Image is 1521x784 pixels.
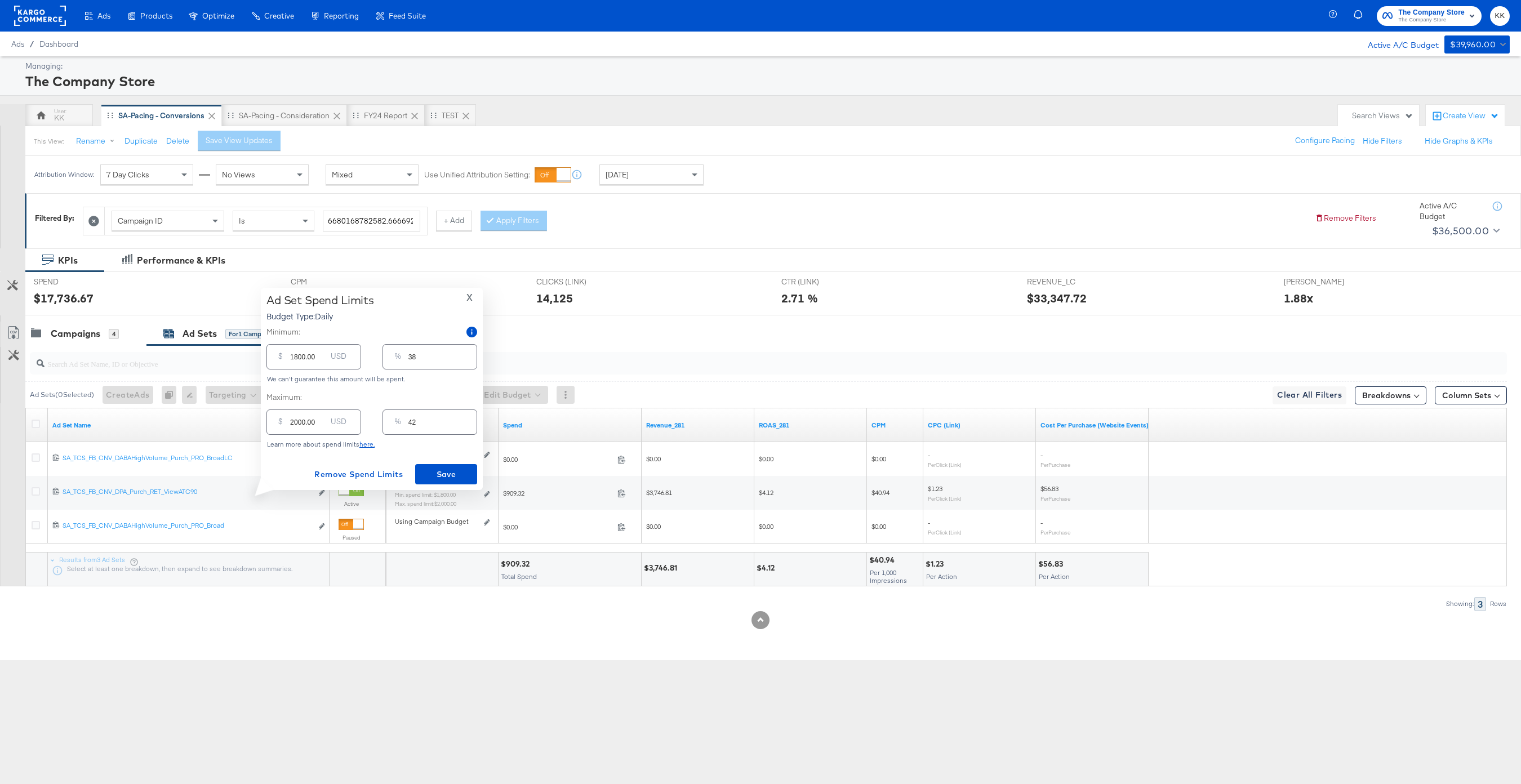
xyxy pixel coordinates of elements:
a: here. [359,440,375,448]
div: $40.94 [869,555,898,565]
span: $0.00 [503,523,613,531]
span: - [1040,451,1043,459]
span: Ads [11,39,24,48]
span: Creative [264,11,294,20]
span: Mixed [332,170,353,180]
a: The average cost for each purchase tracked by your Custom Audience pixel on your website after pe... [1040,421,1149,430]
div: $3,746.81 [644,563,681,573]
button: Remove Spend Limits [310,464,407,484]
span: Per 1,000 Impressions [870,568,907,585]
div: $909.32 [501,559,533,569]
div: Performance & KPIs [137,254,225,267]
div: USD [326,414,351,434]
div: Ad Sets ( 0 Selected) [30,390,94,400]
div: SA-Pacing - Consideration [239,110,330,121]
div: Drag to reorder tab [228,112,234,118]
button: Clear All Filters [1273,386,1346,404]
div: Using Campaign Budget [395,517,481,526]
a: SA_TCS_FB_CNV_DABAHighVolume_Purch_PRO_Broad [63,521,312,533]
div: $ [274,349,287,369]
div: 3 [1474,597,1486,611]
span: Reporting [324,11,359,20]
button: Duplicate [124,136,158,146]
input: Enter a search term [323,211,420,231]
span: Ads [97,11,110,20]
span: No Views [222,170,255,180]
span: Remove Spend Limits [314,467,403,482]
a: ROAS_281 [759,421,862,430]
sub: Per Click (Link) [928,461,962,468]
button: X [462,293,477,302]
span: REVENUE_LC [1027,277,1111,287]
sub: Max. spend limit : $2,000.00 [395,500,456,507]
button: Remove Filters [1315,213,1376,224]
p: Budget Type: Daily [266,310,374,322]
span: The Company Store [1398,16,1465,25]
div: Active A/C Budget [1356,35,1439,52]
span: $40.94 [871,488,890,497]
span: - [928,451,930,459]
span: The Company Store [1398,7,1465,19]
div: SA-Pacing - Conversions [118,110,204,121]
span: Products [140,11,172,20]
sub: Per Purchase [1040,495,1070,502]
span: $0.00 [871,522,886,531]
span: Campaign ID [118,216,163,226]
span: $4.12 [759,488,773,497]
div: Active A/C Budget [1420,201,1482,221]
label: Active [339,500,364,507]
div: $39,960.00 [1450,38,1496,52]
span: CLICKS (LINK) [536,277,621,287]
span: [DATE] [606,170,629,180]
div: $36,500.00 [1432,222,1489,239]
div: KPIs [58,254,78,267]
div: FY24 Report [364,110,407,121]
span: X [466,289,473,305]
div: Managing: [25,61,1507,72]
div: $17,736.67 [34,290,94,306]
div: $56.83 [1038,559,1066,569]
button: KK [1490,6,1510,26]
div: 2.71 % [781,290,818,306]
button: Column Sets [1435,386,1507,404]
label: Paused [339,534,364,541]
a: The average cost you've paid to have 1,000 impressions of your ad. [871,421,919,430]
sub: Per Click (Link) [928,495,962,502]
span: 7 Day Clicks [106,170,149,180]
div: $ [274,414,287,434]
sub: Per Click (Link) [928,529,962,536]
span: Optimize [202,11,234,20]
span: - [928,518,930,527]
div: KK [54,113,64,123]
div: Filtered By: [35,213,74,224]
div: 1.88x [1284,290,1313,306]
span: Per Action [926,572,957,581]
span: CPM [291,277,375,287]
label: Maximum: [266,392,477,403]
span: $3,746.81 [646,488,672,497]
span: Is [239,216,245,226]
span: $1.23 [928,484,942,493]
span: $0.00 [646,522,661,531]
div: $4.12 [757,563,778,573]
div: $33,347.72 [1027,290,1087,306]
button: Hide Graphs & KPIs [1425,136,1493,146]
span: $0.00 [759,522,773,531]
div: SA_TCS_FB_CNV_DABAHighVolume_Purch_PRO_BroadLC [63,453,312,462]
a: Dashboard [39,39,78,48]
a: Your Ad Set name. [52,421,325,430]
button: $36,500.00 [1427,222,1502,240]
span: - [1040,518,1043,527]
span: [PERSON_NAME] [1284,277,1368,287]
div: Campaigns [51,327,100,340]
div: The Company Store [25,72,1507,91]
button: Save [415,464,477,484]
sub: Min. spend limit: $1,800.00 [395,491,456,498]
div: Drag to reorder tab [430,112,437,118]
div: We can't guarantee this amount will be spent. [266,375,477,383]
div: Create View [1443,110,1499,122]
div: SA_TCS_FB_CNV_DABAHighVolume_Purch_PRO_Broad [63,521,312,530]
input: Search Ad Set Name, ID or Objective [45,348,1368,370]
span: Save [420,467,473,482]
span: KK [1495,10,1505,23]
